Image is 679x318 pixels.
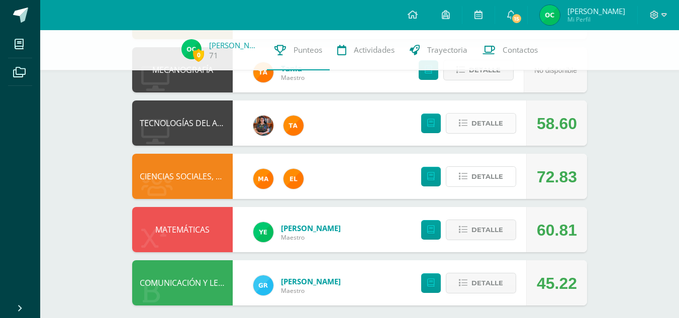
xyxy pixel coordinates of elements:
span: Detalle [471,167,503,186]
span: 15 [511,13,522,24]
div: CIENCIAS SOCIALES, FORMACIÓN CIUDADANA E INTERCULTURALIDAD [132,154,233,199]
a: [PERSON_NAME] [281,223,341,233]
a: Actividades [330,30,402,70]
a: [PERSON_NAME] [281,276,341,286]
img: 08f1aadbc24bc341887ed12e3da5bb47.png [540,5,560,25]
img: 47e0c6d4bfe68c431262c1f147c89d8f.png [253,275,273,295]
span: Detalle [471,114,503,133]
div: MATEMÁTICAS [132,207,233,252]
button: Detalle [446,220,516,240]
div: TECNOLOGÍAS DEL APRENDIZAJE Y LA COMUNICACIÓN [132,100,233,146]
div: COMUNICACIÓN Y LENGUAJE, IDIOMA ESPAÑOL [132,260,233,305]
span: Mi Perfil [567,15,625,24]
a: Contactos [475,30,545,70]
span: [PERSON_NAME] [567,6,625,16]
img: 08f1aadbc24bc341887ed12e3da5bb47.png [181,39,202,59]
a: [PERSON_NAME] [209,40,259,50]
span: Detalle [471,274,503,292]
span: Punteos [294,45,322,55]
img: 60a759e8b02ec95d430434cf0c0a55c7.png [253,116,273,136]
span: Maestro [281,73,305,82]
div: 45.22 [537,261,577,306]
button: Detalle [446,113,516,134]
span: Maestro [281,233,341,242]
button: Detalle [446,166,516,187]
img: feaeb2f9bb45255e229dc5fdac9a9f6b.png [253,62,273,82]
span: Actividades [354,45,395,55]
div: 60.81 [537,207,577,253]
span: Maestro [281,286,341,295]
span: Contactos [503,45,538,55]
span: Trayectoria [427,45,467,55]
a: Punteos [267,30,330,70]
img: feaeb2f9bb45255e229dc5fdac9a9f6b.png [283,116,304,136]
img: dfa1fd8186729af5973cf42d94c5b6ba.png [253,222,273,242]
img: 266030d5bbfb4fab9f05b9da2ad38396.png [253,169,273,189]
div: 72.83 [537,154,577,199]
div: 58.60 [537,101,577,146]
img: 31c982a1c1d67d3c4d1e96adbf671f86.png [283,169,304,189]
span: 0 [193,49,204,61]
a: 71 [209,50,218,61]
span: No disponible [534,66,577,74]
button: Detalle [446,273,516,293]
span: Detalle [471,221,503,239]
a: Trayectoria [402,30,475,70]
